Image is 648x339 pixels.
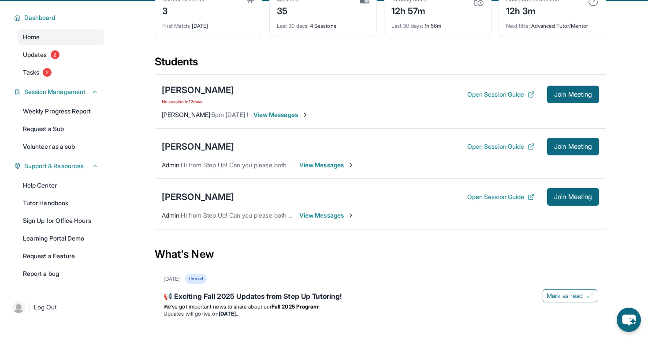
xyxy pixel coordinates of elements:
[162,23,190,29] span: First Match :
[467,192,535,201] button: Open Session Guide
[18,177,104,193] a: Help Center
[164,310,597,317] li: Updates will go live on
[28,302,30,313] span: |
[43,68,52,77] span: 2
[506,3,559,17] div: 12h 3m
[547,86,599,103] button: Join Meeting
[391,3,427,17] div: 12h 57m
[18,213,104,229] a: Sign Up for Office Hours
[277,3,299,17] div: 35
[347,212,354,219] img: Chevron-Right
[164,291,597,303] div: 📢 Exciting Fall 2025 Updates from Step Up Tutoring!
[34,303,57,312] span: Log Out
[299,161,354,169] span: View Messages
[18,139,104,154] a: Volunteer as a sub
[586,292,593,299] img: Mark as read
[162,191,234,203] div: [PERSON_NAME]
[185,274,206,284] div: Unread
[554,92,592,97] span: Join Meeting
[12,301,25,313] img: user-img
[18,64,104,80] a: Tasks2
[162,140,234,153] div: [PERSON_NAME]
[162,98,234,105] span: No session in 12 days
[617,308,641,332] button: chat-button
[554,144,592,149] span: Join Meeting
[506,17,599,30] div: Advanced Tutor/Mentor
[162,111,212,118] span: [PERSON_NAME] :
[155,235,606,274] div: What's New
[272,303,320,310] strong: Fall 2025 Program:
[21,87,99,96] button: Session Management
[51,50,60,59] span: 2
[212,111,248,118] span: 5pm [DATE] !
[24,162,84,170] span: Support & Resources
[164,275,180,282] div: [DATE]
[18,103,104,119] a: Weekly Progress Report
[467,142,535,151] button: Open Session Guide
[162,17,255,30] div: [DATE]
[391,17,484,30] div: 1h 56m
[467,90,535,99] button: Open Session Guide
[547,188,599,206] button: Join Meeting
[162,211,181,219] span: Admin :
[164,303,272,310] span: We’ve got important news to share about our
[277,23,309,29] span: Last 30 days :
[18,29,104,45] a: Home
[18,230,104,246] a: Learning Portal Demo
[18,248,104,264] a: Request a Feature
[554,194,592,200] span: Join Meeting
[162,84,234,96] div: [PERSON_NAME]
[253,110,309,119] span: View Messages
[24,13,56,22] span: Dashboard
[302,111,309,118] img: Chevron-Right
[23,68,39,77] span: Tasks
[299,211,354,220] span: View Messages
[391,23,423,29] span: Last 30 days :
[543,289,597,302] button: Mark as read
[347,162,354,169] img: Chevron-Right
[9,298,104,317] a: |Log Out
[506,23,530,29] span: Next title :
[23,33,40,41] span: Home
[23,50,47,59] span: Updates
[24,87,86,96] span: Session Management
[547,138,599,155] button: Join Meeting
[162,3,204,17] div: 3
[21,13,99,22] button: Dashboard
[18,266,104,282] a: Report a bug
[18,195,104,211] a: Tutor Handbook
[162,161,181,169] span: Admin :
[219,310,239,317] strong: [DATE]
[155,55,606,74] div: Students
[21,162,99,170] button: Support & Resources
[547,291,583,300] span: Mark as read
[18,121,104,137] a: Request a Sub
[277,17,369,30] div: 4 Sessions
[18,47,104,63] a: Updates2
